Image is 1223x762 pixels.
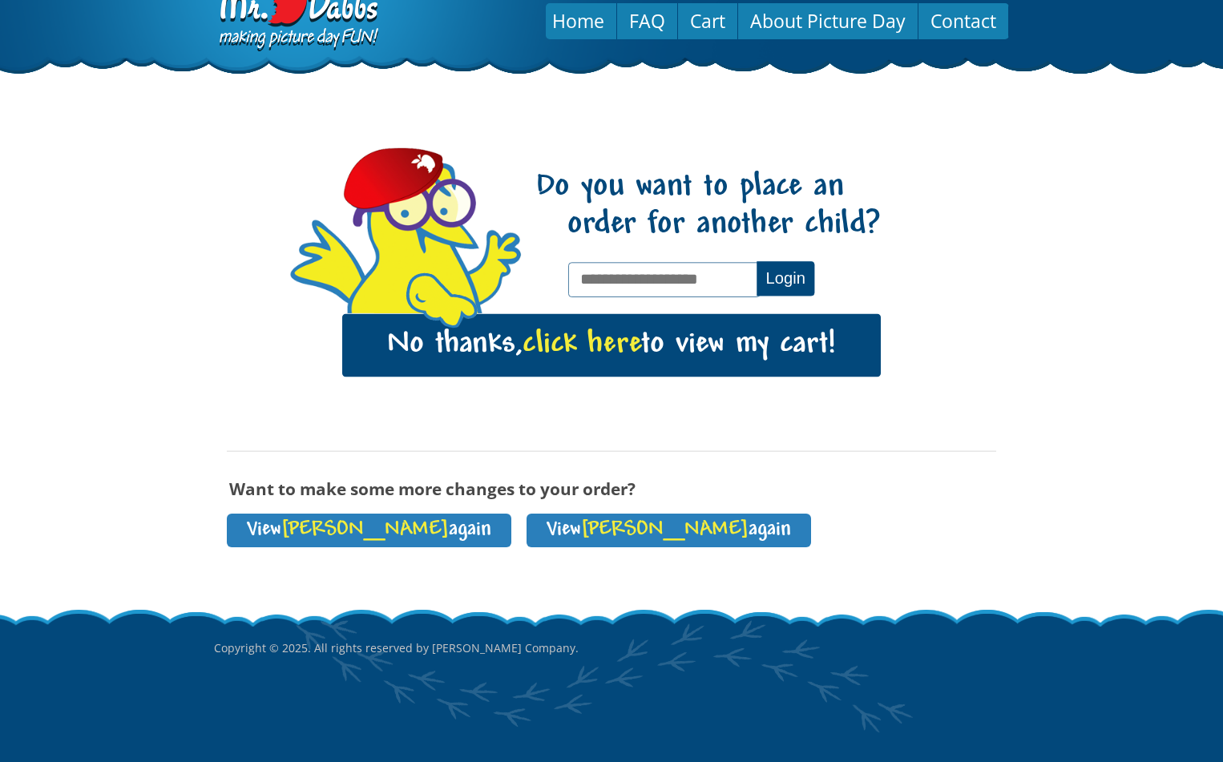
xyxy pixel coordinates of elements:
a: Contact [918,2,1008,40]
a: View[PERSON_NAME]again [227,514,511,547]
a: Home [540,2,616,40]
p: Copyright © 2025. All rights reserved by [PERSON_NAME] Company. [214,607,1009,689]
span: [PERSON_NAME] [581,519,749,541]
a: FAQ [617,2,677,40]
span: click here [523,329,641,361]
h3: Want to make some more changes to your order? [227,480,996,498]
span: order for another child? [536,207,881,244]
a: Cart [678,2,737,40]
img: hello [400,269,482,332]
button: Login [757,261,814,296]
h1: Do you want to place an [535,169,881,244]
span: [PERSON_NAME] [281,519,449,541]
a: View[PERSON_NAME]again [527,514,811,547]
a: No thanks,click hereto view my cart! [342,314,881,377]
a: About Picture Day [738,2,918,40]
